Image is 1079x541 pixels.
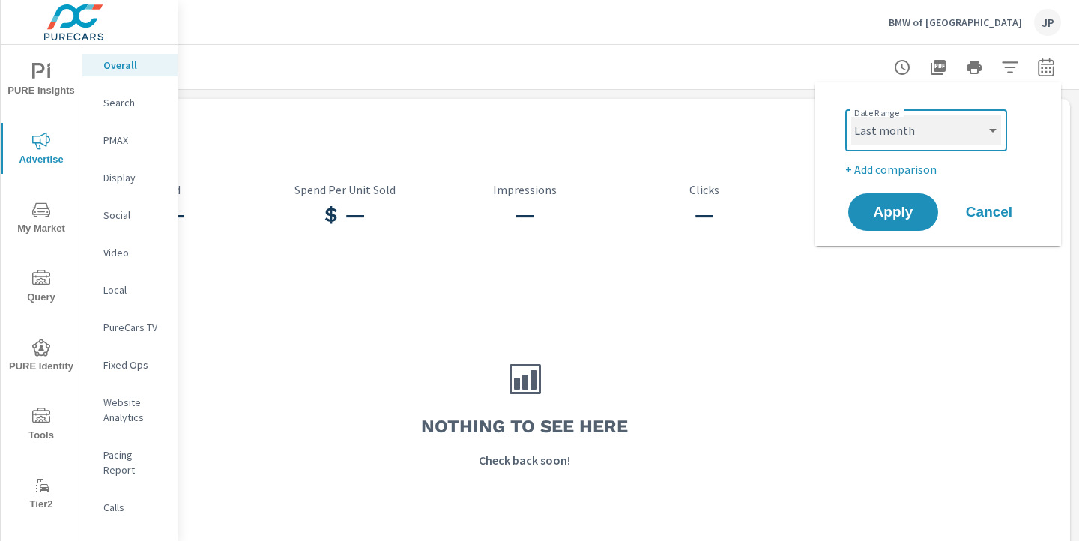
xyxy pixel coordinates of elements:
[103,395,166,425] p: Website Analytics
[5,408,77,444] span: Tools
[82,129,178,151] div: PMAX
[959,52,989,82] button: Print Report
[794,202,974,228] h3: — %
[103,320,166,335] p: PureCars TV
[103,282,166,297] p: Local
[5,477,77,513] span: Tier2
[103,58,166,73] p: Overall
[103,208,166,223] p: Social
[5,201,77,238] span: My Market
[82,241,178,264] div: Video
[82,354,178,376] div: Fixed Ops
[1034,9,1061,36] div: JP
[845,160,1037,178] p: + Add comparison
[614,202,794,228] h3: —
[82,316,178,339] div: PureCars TV
[5,270,77,306] span: Query
[103,133,166,148] p: PMAX
[435,202,614,228] h3: —
[82,166,178,189] div: Display
[5,132,77,169] span: Advertise
[103,500,166,515] p: Calls
[5,63,77,100] span: PURE Insights
[959,205,1019,219] span: Cancel
[82,496,178,519] div: Calls
[995,52,1025,82] button: Apply Filters
[614,183,794,196] p: Clicks
[82,391,178,429] div: Website Analytics
[82,444,178,481] div: Pacing Report
[82,279,178,301] div: Local
[5,339,77,375] span: PURE Identity
[82,204,178,226] div: Social
[944,193,1034,231] button: Cancel
[479,451,570,469] p: Check back soon!
[103,447,166,477] p: Pacing Report
[923,52,953,82] button: "Export Report to PDF"
[255,183,435,196] p: Spend Per Unit Sold
[435,183,614,196] p: Impressions
[794,183,974,196] p: CTR
[848,193,938,231] button: Apply
[421,414,628,439] h3: Nothing to see here
[103,170,166,185] p: Display
[103,95,166,110] p: Search
[255,202,435,228] h3: $ —
[889,16,1022,29] p: BMW of [GEOGRAPHIC_DATA]
[863,205,923,219] span: Apply
[1031,52,1061,82] button: Select Date Range
[103,357,166,372] p: Fixed Ops
[82,91,178,114] div: Search
[82,54,178,76] div: Overall
[103,245,166,260] p: Video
